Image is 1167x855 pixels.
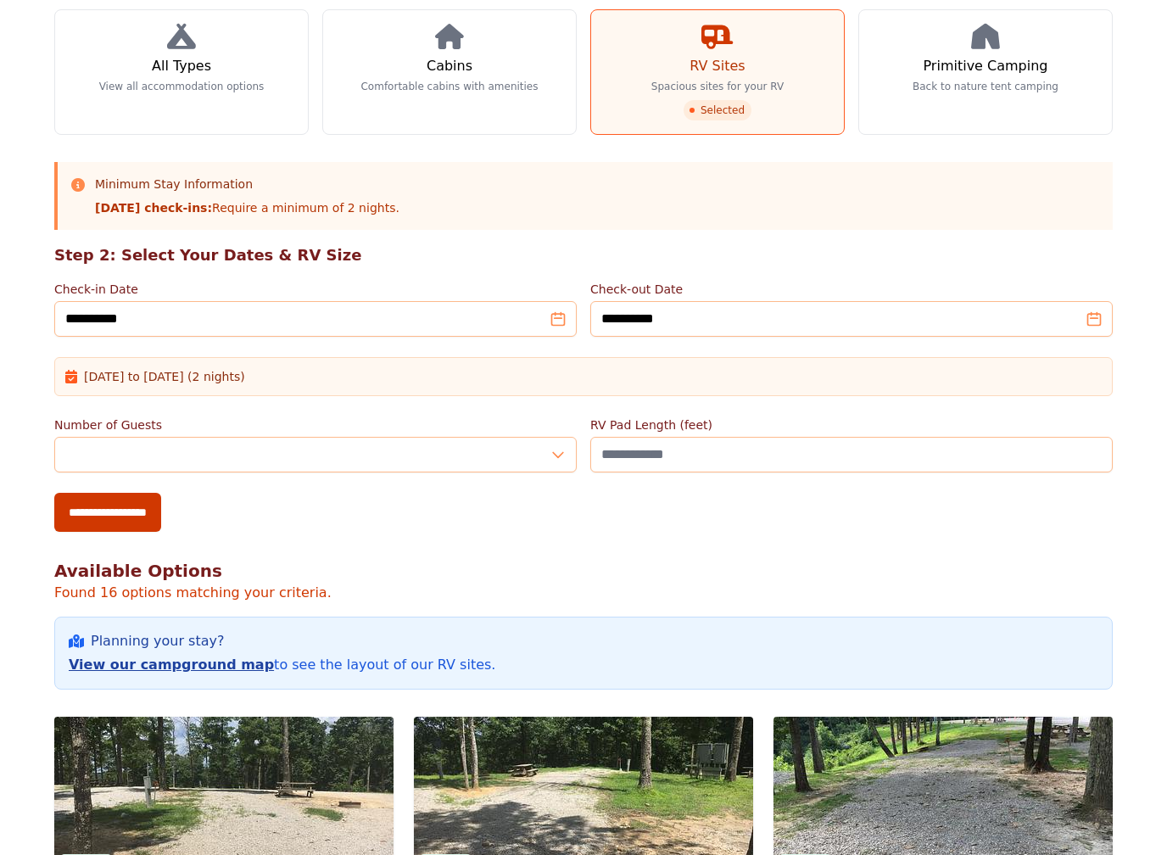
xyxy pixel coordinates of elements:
strong: [DATE] check-ins: [95,201,212,215]
label: Check-out Date [590,281,1113,298]
label: RV Pad Length (feet) [590,416,1113,433]
p: to see the layout of our RV sites. [69,655,1098,675]
p: Spacious sites for your RV [651,80,784,93]
h3: Minimum Stay Information [95,176,399,193]
a: All Types View all accommodation options [54,9,309,135]
label: Check-in Date [54,281,577,298]
span: Planning your stay? [91,631,224,651]
h3: Primitive Camping [924,56,1048,76]
label: Number of Guests [54,416,577,433]
a: Cabins Comfortable cabins with amenities [322,9,577,135]
a: Primitive Camping Back to nature tent camping [858,9,1113,135]
p: Comfortable cabins with amenities [360,80,538,93]
h3: Cabins [427,56,472,76]
h2: Step 2: Select Your Dates & RV Size [54,243,1113,267]
p: Back to nature tent camping [913,80,1058,93]
span: [DATE] to [DATE] (2 nights) [84,368,245,385]
a: RV Sites Spacious sites for your RV Selected [590,9,845,135]
h3: RV Sites [690,56,745,76]
span: Selected [684,100,751,120]
h3: All Types [152,56,211,76]
p: Found 16 options matching your criteria. [54,583,1113,603]
p: Require a minimum of 2 nights. [95,199,399,216]
h2: Available Options [54,559,1113,583]
a: View our campground map [69,657,274,673]
p: View all accommodation options [99,80,265,93]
